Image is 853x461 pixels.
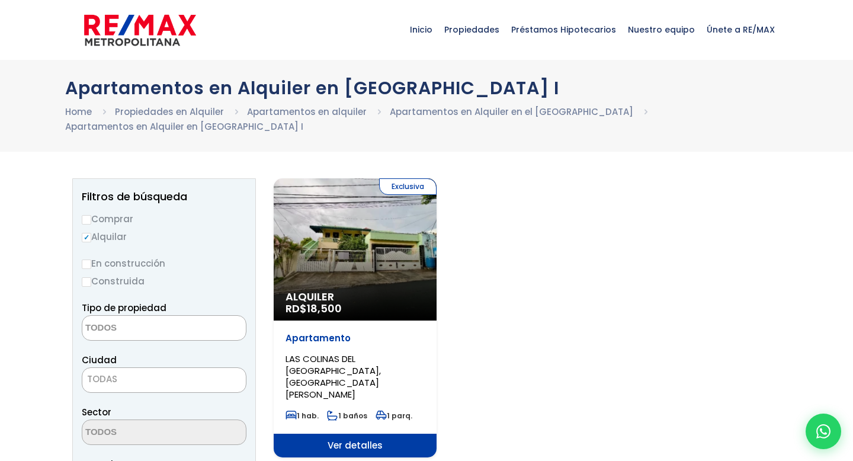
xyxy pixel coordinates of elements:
[286,332,425,344] p: Apartamento
[622,12,701,47] span: Nuestro equipo
[65,78,788,98] h1: Apartamentos en Alquiler en [GEOGRAPHIC_DATA] I
[286,353,381,401] span: LAS COLINAS DEL [GEOGRAPHIC_DATA], [GEOGRAPHIC_DATA][PERSON_NAME]
[82,233,91,242] input: Alquilar
[82,212,246,226] label: Comprar
[286,291,425,303] span: Alquiler
[82,302,166,314] span: Tipo de propiedad
[82,274,246,289] label: Construida
[82,406,111,418] span: Sector
[65,105,92,118] a: Home
[390,105,633,118] a: Apartamentos en Alquiler en el [GEOGRAPHIC_DATA]
[379,178,437,195] span: Exclusiva
[274,178,437,457] a: Exclusiva Alquiler RD$18,500 Apartamento LAS COLINAS DEL [GEOGRAPHIC_DATA], [GEOGRAPHIC_DATA][PER...
[247,105,367,118] a: Apartamentos en alquiler
[82,229,246,244] label: Alquilar
[87,373,117,385] span: TODAS
[115,105,224,118] a: Propiedades en Alquiler
[82,354,117,366] span: Ciudad
[307,301,342,316] span: 18,500
[286,411,319,421] span: 1 hab.
[286,301,342,316] span: RD$
[505,12,622,47] span: Préstamos Hipotecarios
[438,12,505,47] span: Propiedades
[82,215,91,225] input: Comprar
[376,411,412,421] span: 1 parq.
[82,191,246,203] h2: Filtros de búsqueda
[327,411,367,421] span: 1 baños
[404,12,438,47] span: Inicio
[701,12,781,47] span: Únete a RE/MAX
[82,371,246,388] span: TODAS
[82,367,246,393] span: TODAS
[274,434,437,457] span: Ver detalles
[82,256,246,271] label: En construcción
[82,420,197,446] textarea: Search
[82,316,197,341] textarea: Search
[65,119,303,134] li: Apartamentos en Alquiler en [GEOGRAPHIC_DATA] I
[82,277,91,287] input: Construida
[82,260,91,269] input: En construcción
[84,12,196,48] img: remax-metropolitana-logo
